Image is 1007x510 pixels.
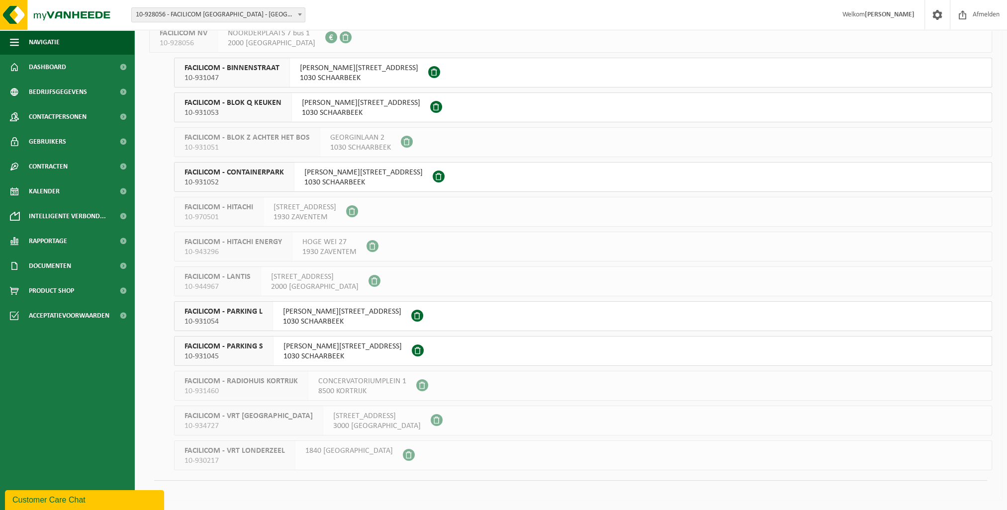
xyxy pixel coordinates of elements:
span: 1930 ZAVENTEM [274,212,336,222]
button: FACILICOM - BLOK Q KEUKEN 10-931053 [PERSON_NAME][STREET_ADDRESS]1030 SCHAARBEEK [174,92,992,122]
span: FACILICOM - VRT LONDERZEEL [184,446,285,456]
span: NOORDERPLAATS 7 bus 1 [228,28,315,38]
span: GEORGINLAAN 2 [330,133,391,143]
span: 1840 [GEOGRAPHIC_DATA] [305,446,393,456]
span: 10-943296 [184,247,282,257]
button: FACILICOM - PARKING S 10-931045 [PERSON_NAME][STREET_ADDRESS]1030 SCHAARBEEK [174,336,992,366]
span: 2000 [GEOGRAPHIC_DATA] [271,282,359,292]
span: FACILICOM - HITACHI ENERGY [184,237,282,247]
span: 10-928056 - FACILICOM NV - ANTWERPEN [132,8,305,22]
span: 10-928056 - FACILICOM NV - ANTWERPEN [131,7,305,22]
span: 10-930217 [184,456,285,466]
span: 1030 SCHAARBEEK [283,351,402,361]
span: FACILICOM - VRT [GEOGRAPHIC_DATA] [184,411,313,421]
span: Gebruikers [29,129,66,154]
iframe: chat widget [5,488,166,510]
span: 10-944967 [184,282,251,292]
span: FACILICOM NV [160,28,207,38]
span: FACILICOM - HITACHI [184,202,253,212]
span: 10-934727 [184,421,313,431]
span: 10-931045 [184,351,263,361]
span: 10-931053 [184,108,281,118]
span: HOGE WEI 27 [302,237,357,247]
span: FACILICOM - CONTAINERPARK [184,168,284,177]
span: [STREET_ADDRESS] [274,202,336,212]
span: Dashboard [29,55,66,80]
span: [PERSON_NAME][STREET_ADDRESS] [304,168,423,177]
span: CONCERVATORIUMPLEIN 1 [318,376,406,386]
span: 1030 SCHAARBEEK [302,108,420,118]
span: Bedrijfsgegevens [29,80,87,104]
button: FACILICOM - BINNENSTRAAT 10-931047 [PERSON_NAME][STREET_ADDRESS]1030 SCHAARBEEK [174,58,992,87]
span: 10-931047 [184,73,279,83]
span: Product Shop [29,278,74,303]
span: FACILICOM - LANTIS [184,272,251,282]
span: 1030 SCHAARBEEK [300,73,418,83]
span: 10-931051 [184,143,310,153]
span: Contactpersonen [29,104,87,129]
span: 1030 SCHAARBEEK [330,143,391,153]
span: FACILICOM - PARKING S [184,341,263,351]
span: Rapportage [29,229,67,254]
span: FACILICOM - PARKING L [184,307,263,317]
span: Navigatie [29,30,60,55]
span: Intelligente verbond... [29,204,106,229]
span: [STREET_ADDRESS] [333,411,421,421]
span: FACILICOM - RADIOHUIS KORTRIJK [184,376,298,386]
span: 8500 KORTRIJK [318,386,406,396]
span: 10-931054 [184,317,263,327]
strong: [PERSON_NAME] [865,11,915,18]
span: FACILICOM - BLOK Q KEUKEN [184,98,281,108]
span: 3000 [GEOGRAPHIC_DATA] [333,421,421,431]
span: [PERSON_NAME][STREET_ADDRESS] [300,63,418,73]
span: [PERSON_NAME][STREET_ADDRESS] [283,307,401,317]
span: 1930 ZAVENTEM [302,247,357,257]
span: [PERSON_NAME][STREET_ADDRESS] [283,341,402,351]
span: FACILICOM - BINNENSTRAAT [184,63,279,73]
span: Contracten [29,154,68,179]
span: 1030 SCHAARBEEK [304,177,423,187]
span: FACILICOM - BLOK Z ACHTER HET BOS [184,133,310,143]
span: 10-970501 [184,212,253,222]
span: 1030 SCHAARBEEK [283,317,401,327]
button: FACILICOM - CONTAINERPARK 10-931052 [PERSON_NAME][STREET_ADDRESS]1030 SCHAARBEEK [174,162,992,192]
span: 2000 [GEOGRAPHIC_DATA] [228,38,315,48]
span: Acceptatievoorwaarden [29,303,109,328]
span: [STREET_ADDRESS] [271,272,359,282]
span: 10-931460 [184,386,298,396]
span: Kalender [29,179,60,204]
button: FACILICOM - PARKING L 10-931054 [PERSON_NAME][STREET_ADDRESS]1030 SCHAARBEEK [174,301,992,331]
span: [PERSON_NAME][STREET_ADDRESS] [302,98,420,108]
span: Documenten [29,254,71,278]
span: 10-928056 [160,38,207,48]
span: 10-931052 [184,177,284,187]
